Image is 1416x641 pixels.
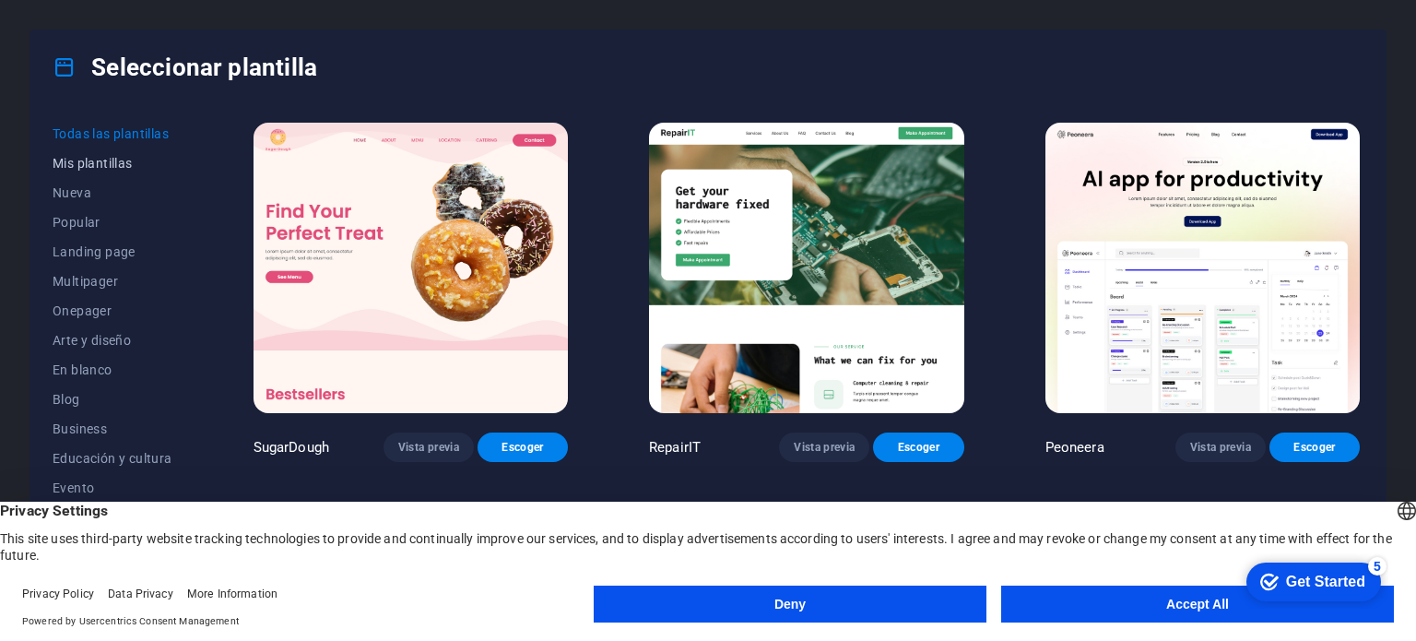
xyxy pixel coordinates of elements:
button: Business [53,414,172,444]
p: SugarDough [254,438,329,457]
span: Escoger [888,440,949,455]
span: Onepager [53,303,172,318]
span: Business [53,421,172,436]
p: Peoneera [1045,438,1104,457]
span: Multipager [53,274,172,289]
button: Arte y diseño [53,326,172,355]
span: En blanco [53,362,172,377]
button: Escoger [873,433,963,462]
button: Escoger [1269,433,1360,462]
h4: Seleccionar plantilla [53,53,317,82]
button: Educación y cultura [53,444,172,473]
span: Arte y diseño [53,333,172,348]
button: Nueva [53,178,172,208]
span: Escoger [492,440,553,455]
span: Evento [53,481,172,495]
span: Vista previa [398,440,459,455]
div: 5 [136,4,155,22]
span: Vista previa [1190,440,1251,455]
button: Escoger [478,433,568,462]
span: Nueva [53,185,172,200]
div: Get Started 5 items remaining, 0% complete [15,9,149,48]
button: Vista previa [779,433,869,462]
button: Onepager [53,296,172,326]
button: Todas las plantillas [53,119,172,148]
button: En blanco [53,355,172,385]
button: Blog [53,385,172,414]
button: Vista previa [1175,433,1266,462]
span: Blog [53,392,172,407]
span: Educación y cultura [53,451,172,466]
button: Mis plantillas [53,148,172,178]
img: RepairIT [649,123,963,413]
button: Multipager [53,267,172,296]
button: Popular [53,208,172,237]
img: SugarDough [254,123,568,413]
p: RepairIT [649,438,701,457]
span: Todas las plantillas [53,126,172,141]
img: Peoneera [1045,123,1360,413]
div: Get Started [54,20,134,37]
span: Landing page [53,244,172,259]
button: Landing page [53,237,172,267]
span: Escoger [1284,440,1345,455]
button: Vista previa [383,433,474,462]
span: Mis plantillas [53,156,172,171]
button: Evento [53,473,172,503]
span: Popular [53,215,172,230]
span: Vista previa [794,440,855,455]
